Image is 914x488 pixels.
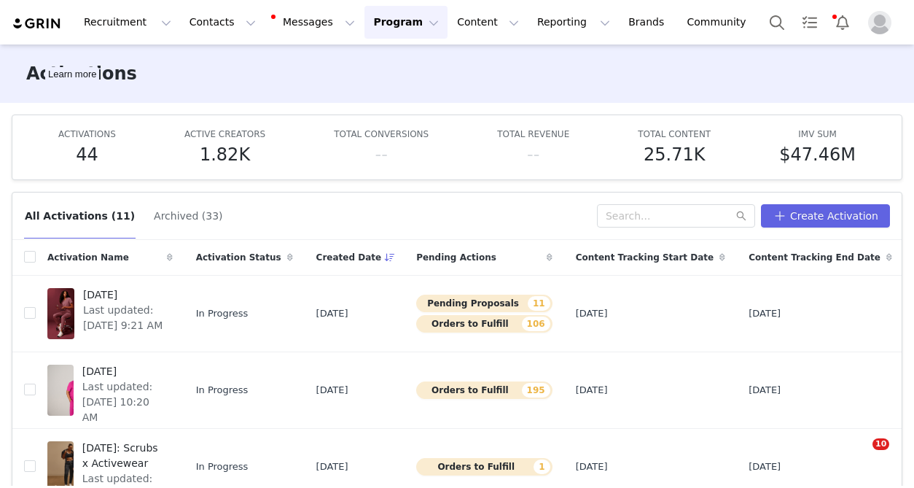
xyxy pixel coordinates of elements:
[364,6,448,39] button: Program
[749,251,880,264] span: Content Tracking End Date
[58,129,116,139] span: ACTIVATIONS
[416,382,552,399] button: Orders to Fulfill195
[82,364,164,379] span: [DATE]
[83,303,164,333] span: Last updated: [DATE] 9:21 AM
[761,204,890,228] button: Create Activation
[859,11,906,34] button: Profile
[82,441,164,471] span: [DATE]: Scrubs x Activewear
[448,6,528,39] button: Content
[200,142,250,168] h5: 1.82K
[316,251,382,264] span: Created Date
[749,383,781,398] span: [DATE]
[316,306,348,321] span: [DATE]
[827,6,859,39] button: Notifications
[736,211,746,221] i: icon: search
[794,6,826,39] a: Tasks
[12,17,63,31] img: grin logo
[334,129,429,139] span: TOTAL CONVERSIONS
[749,460,781,474] span: [DATE]
[416,458,552,476] button: Orders to Fulfill1
[679,6,762,39] a: Community
[527,142,539,168] h5: --
[528,6,619,39] button: Reporting
[597,204,755,228] input: Search...
[83,287,164,303] span: [DATE]
[196,306,249,321] span: In Progress
[761,6,793,39] button: Search
[576,383,608,398] span: [DATE]
[416,295,552,312] button: Pending Proposals11
[196,460,249,474] span: In Progress
[868,11,891,34] img: placeholder-profile.jpg
[872,438,889,450] span: 10
[316,460,348,474] span: [DATE]
[749,306,781,321] span: [DATE]
[26,61,137,87] h3: Activations
[265,6,364,39] button: Messages
[196,251,281,264] span: Activation Status
[75,6,180,39] button: Recruitment
[181,6,265,39] button: Contacts
[45,67,99,82] div: Tooltip anchor
[638,129,711,139] span: TOTAL CONTENT
[47,284,173,343] a: [DATE]Last updated: [DATE] 9:21 AM
[24,204,136,228] button: All Activations (11)
[620,6,677,39] a: Brands
[576,460,608,474] span: [DATE]
[375,142,388,168] h5: --
[644,142,705,168] h5: 25.71K
[576,251,714,264] span: Content Tracking Start Date
[47,251,129,264] span: Activation Name
[843,438,878,473] iframe: Intercom live chat
[497,129,569,139] span: TOTAL REVENUE
[416,251,496,264] span: Pending Actions
[184,129,265,139] span: ACTIVE CREATORS
[153,204,223,228] button: Archived (33)
[196,383,249,398] span: In Progress
[82,379,164,425] span: Last updated: [DATE] 10:20 AM
[47,361,173,419] a: [DATE]Last updated: [DATE] 10:20 AM
[779,142,856,168] h5: $47.46M
[576,306,608,321] span: [DATE]
[416,315,552,333] button: Orders to Fulfill106
[316,383,348,398] span: [DATE]
[798,129,837,139] span: IMV SUM
[76,142,98,168] h5: 44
